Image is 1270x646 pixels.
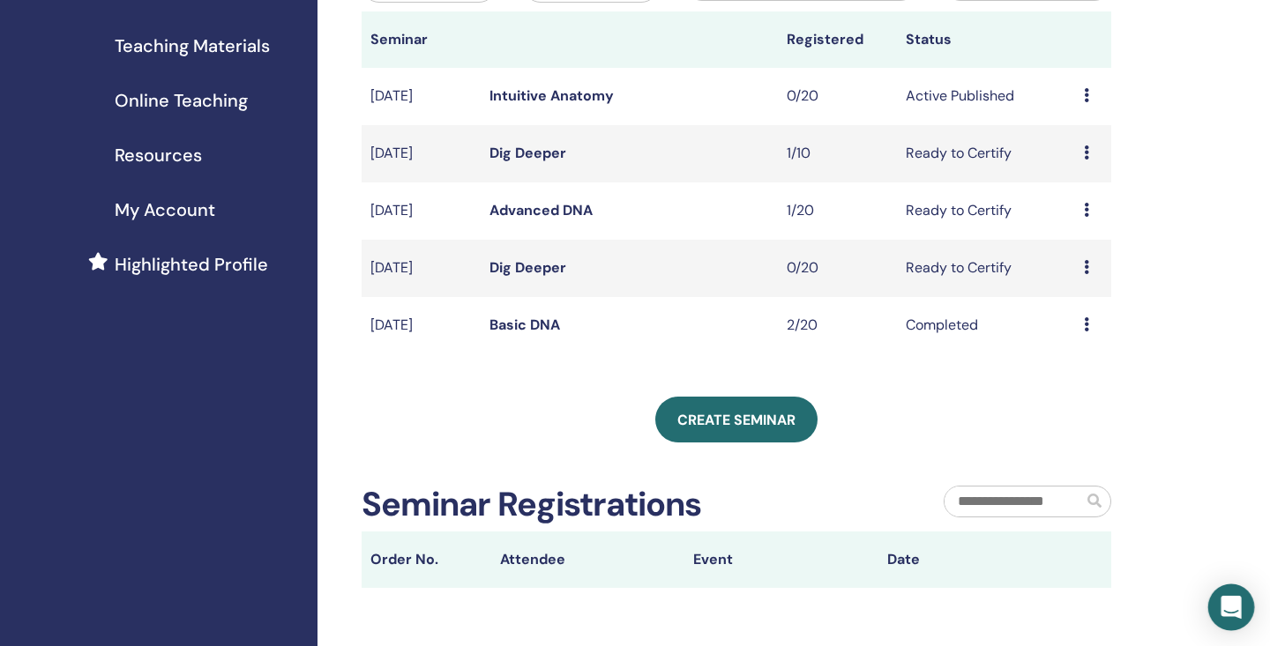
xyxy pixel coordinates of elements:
[115,87,248,114] span: Online Teaching
[897,68,1075,125] td: Active Published
[362,485,701,525] h2: Seminar Registrations
[489,144,566,162] a: Dig Deeper
[778,297,897,354] td: 2/20
[489,258,566,277] a: Dig Deeper
[655,397,818,442] a: Create seminar
[778,240,897,297] td: 0/20
[362,531,491,588] th: Order No.
[362,11,481,68] th: Seminar
[362,182,481,240] td: [DATE]
[115,33,270,59] span: Teaching Materials
[778,125,897,182] td: 1/10
[897,11,1075,68] th: Status
[778,11,897,68] th: Registered
[115,142,202,168] span: Resources
[489,316,560,334] a: Basic DNA
[362,297,481,354] td: [DATE]
[897,182,1075,240] td: Ready to Certify
[362,240,481,297] td: [DATE]
[115,197,215,223] span: My Account
[677,411,796,429] span: Create seminar
[362,68,481,125] td: [DATE]
[115,251,268,278] span: Highlighted Profile
[362,125,481,182] td: [DATE]
[489,201,593,219] a: Advanced DNA
[489,86,614,105] a: Intuitive Anatomy
[778,68,897,125] td: 0/20
[684,531,878,588] th: Event
[897,240,1075,297] td: Ready to Certify
[897,297,1075,354] td: Completed
[878,531,1072,588] th: Date
[491,531,685,588] th: Attendee
[1208,584,1255,631] div: Open Intercom Messenger
[897,125,1075,182] td: Ready to Certify
[778,182,897,240] td: 1/20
